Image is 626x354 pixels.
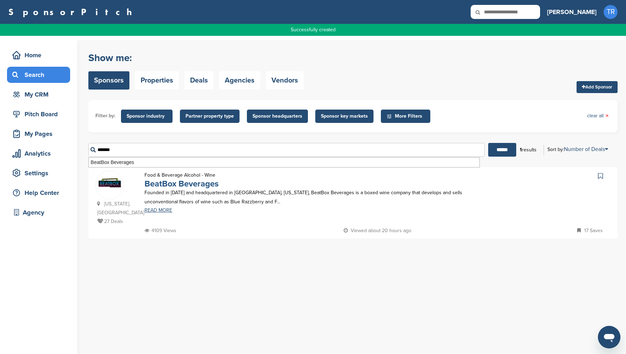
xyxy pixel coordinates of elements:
[386,112,427,120] span: More Filters
[11,127,70,140] div: My Pages
[11,167,70,179] div: Settings
[11,186,70,199] div: Help Center
[7,126,70,142] a: My Pages
[7,67,70,83] a: Search
[144,179,218,189] a: BeatBox Beverages
[520,147,522,153] b: 1
[516,144,540,156] div: results
[219,71,260,90] a: Agencies
[7,145,70,162] a: Analytics
[144,171,218,179] p: Food & Beverage Alcohol - Wine
[11,108,70,120] div: Pitch Board
[547,4,597,20] a: [PERSON_NAME]
[144,226,176,235] p: 4109 Views
[11,147,70,160] div: Analytics
[97,199,137,217] p: [US_STATE], [GEOGRAPHIC_DATA]
[88,52,304,64] h2: Show me:
[587,112,609,120] a: clear all×
[321,112,368,120] span: Sponsor key markets
[97,217,137,226] p: 27 Deals
[96,175,124,190] img: Boom
[344,226,411,235] p: Viewed about 20 hours ago
[7,185,70,201] a: Help Center
[547,7,597,17] h3: [PERSON_NAME]
[95,112,115,120] li: Filter by:
[144,188,485,206] p: Founded in [DATE] and headquartered in [GEOGRAPHIC_DATA], [US_STATE], BeatBox Beverages is a boxe...
[604,5,618,19] span: TR
[564,146,608,153] a: Number of Deals
[11,206,70,219] div: Agency
[96,171,124,194] a: Boom
[8,7,136,17] a: SponsorPitch
[127,112,167,120] span: Sponsor industry
[7,204,70,221] a: Agency
[7,47,70,63] a: Home
[144,208,485,213] a: READ MORE
[11,68,70,81] div: Search
[7,165,70,181] a: Settings
[577,81,618,93] a: Add Sponsor
[7,86,70,103] a: My CRM
[11,49,70,61] div: Home
[598,326,620,348] iframe: Button to launch messaging window
[186,112,234,120] span: Partner property type
[7,106,70,122] a: Pitch Board
[253,112,302,120] span: Sponsor headquarters
[11,88,70,101] div: My CRM
[547,146,608,152] div: Sort by:
[266,71,304,90] a: Vendors
[605,112,609,120] span: ×
[89,158,479,167] li: BeatBox Beverages
[88,71,129,90] a: Sponsors
[135,71,179,90] a: Properties
[577,226,603,235] p: 17 Saves
[184,71,214,90] a: Deals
